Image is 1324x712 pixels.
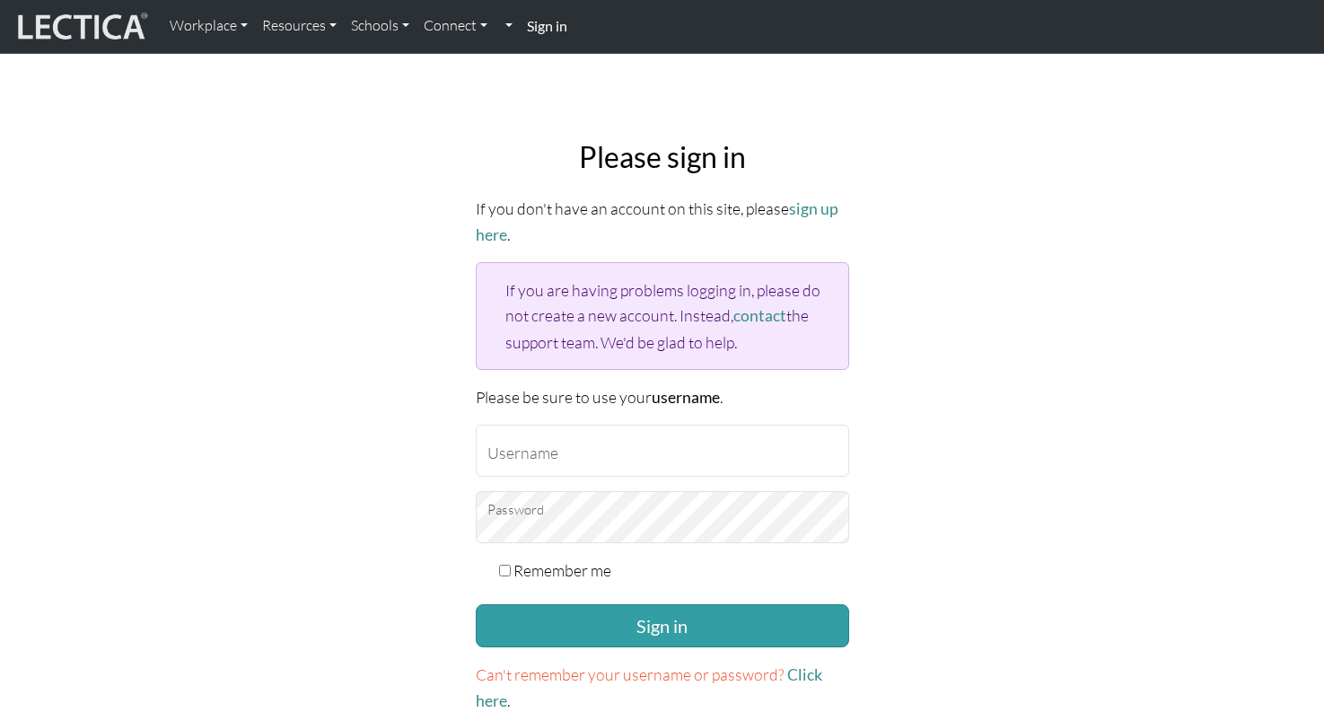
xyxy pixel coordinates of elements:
[476,384,849,410] p: Please be sure to use your .
[416,7,495,45] a: Connect
[476,140,849,174] h2: Please sign in
[13,10,148,44] img: lecticalive
[476,604,849,647] button: Sign in
[652,388,720,407] strong: username
[476,664,785,684] span: Can't remember your username or password?
[733,306,786,325] a: contact
[162,7,255,45] a: Workplace
[344,7,416,45] a: Schools
[476,262,849,369] div: If you are having problems logging in, please do not create a new account. Instead, the support t...
[476,425,849,477] input: Username
[527,17,567,34] strong: Sign in
[513,558,611,583] label: Remember me
[255,7,344,45] a: Resources
[520,7,574,46] a: Sign in
[476,196,849,248] p: If you don't have an account on this site, please .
